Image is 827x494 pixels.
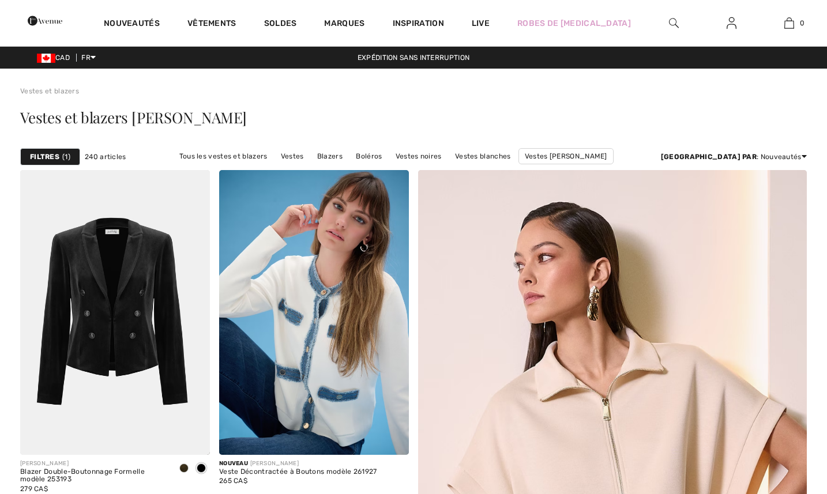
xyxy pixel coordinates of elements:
img: Veste Décontractée à Boutons modèle 261927. Winter white/indigo [219,170,409,455]
strong: Filtres [30,152,59,162]
a: Vestes [PERSON_NAME] [518,148,614,164]
div: Veste Décontractée à Boutons modèle 261927 [219,468,377,476]
span: Inspiration [393,18,444,31]
img: Canadian Dollar [37,54,55,63]
span: FR [81,54,96,62]
a: Blazers [311,149,348,164]
img: recherche [669,16,679,30]
img: Mes infos [727,16,736,30]
a: Vestes blanches [449,149,517,164]
a: Vestes bleues [412,164,471,179]
div: [PERSON_NAME] [20,459,166,468]
a: Vêtements [187,18,236,31]
a: Robes de [MEDICAL_DATA] [517,17,631,29]
a: Vestes et blazers [20,87,79,95]
div: Khaki [175,459,193,478]
span: 0 [800,18,805,28]
img: Mon panier [784,16,794,30]
a: 0 [761,16,817,30]
span: 279 CA$ [20,485,48,493]
span: 240 articles [85,152,126,162]
a: Vestes [PERSON_NAME] [316,164,410,179]
strong: [GEOGRAPHIC_DATA] par [661,153,757,161]
a: Live [472,17,490,29]
span: CAD [37,54,74,62]
div: : Nouveautés [661,152,807,162]
img: 1ère Avenue [28,9,62,32]
a: Marques [324,18,364,31]
div: [PERSON_NAME] [219,459,377,468]
a: Se connecter [717,16,746,31]
a: Vestes noires [390,149,448,164]
a: Vestes [275,149,310,164]
span: Vestes et blazers [PERSON_NAME] [20,107,247,127]
a: Soldes [264,18,297,31]
a: Boléros [350,149,388,164]
div: Blazer Double-Boutonnage Formelle modèle 253193 [20,468,166,484]
img: Blazer Double-Boutonnage Formelle modèle 253193. Khaki [20,170,210,455]
span: 1 [62,152,70,162]
iframe: Ouvre un widget dans lequel vous pouvez trouver plus d’informations [754,408,815,436]
span: 265 CA$ [219,477,247,485]
a: Nouveautés [104,18,160,31]
div: Black [193,459,210,478]
span: Nouveau [219,460,248,467]
a: Tous les vestes et blazers [174,149,273,164]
